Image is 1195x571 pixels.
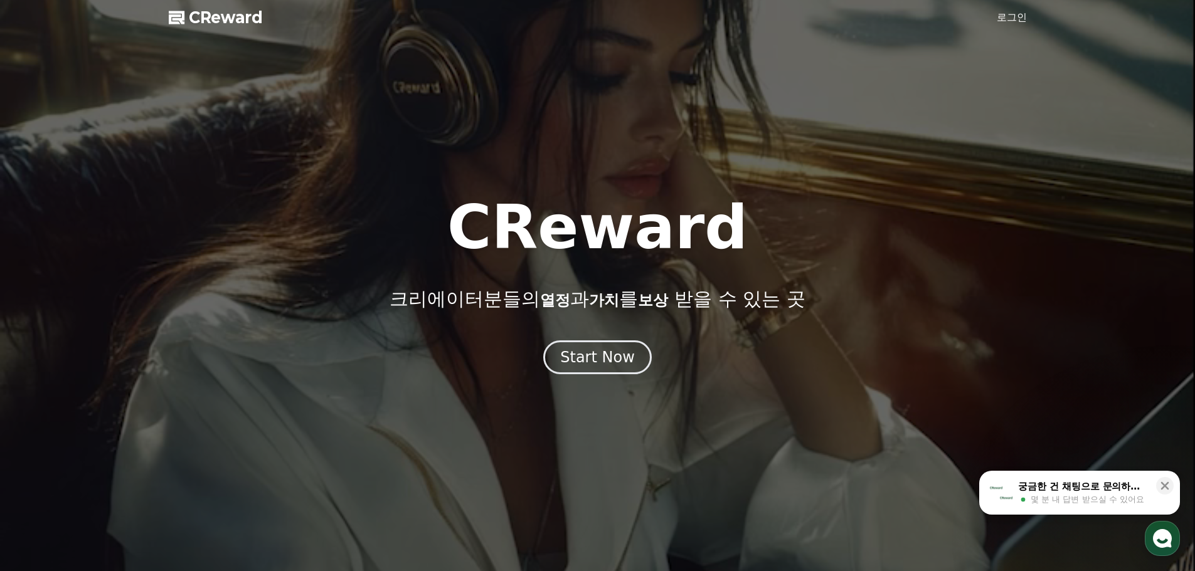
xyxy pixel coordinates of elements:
[390,288,805,310] p: 크리에이터분들의 과 를 받을 수 있는 곳
[447,197,748,258] h1: CReward
[189,8,263,28] span: CReward
[169,8,263,28] a: CReward
[589,291,619,309] span: 가치
[560,347,635,367] div: Start Now
[543,353,652,365] a: Start Now
[540,291,570,309] span: 열정
[997,10,1027,25] a: 로그인
[543,340,652,374] button: Start Now
[638,291,668,309] span: 보상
